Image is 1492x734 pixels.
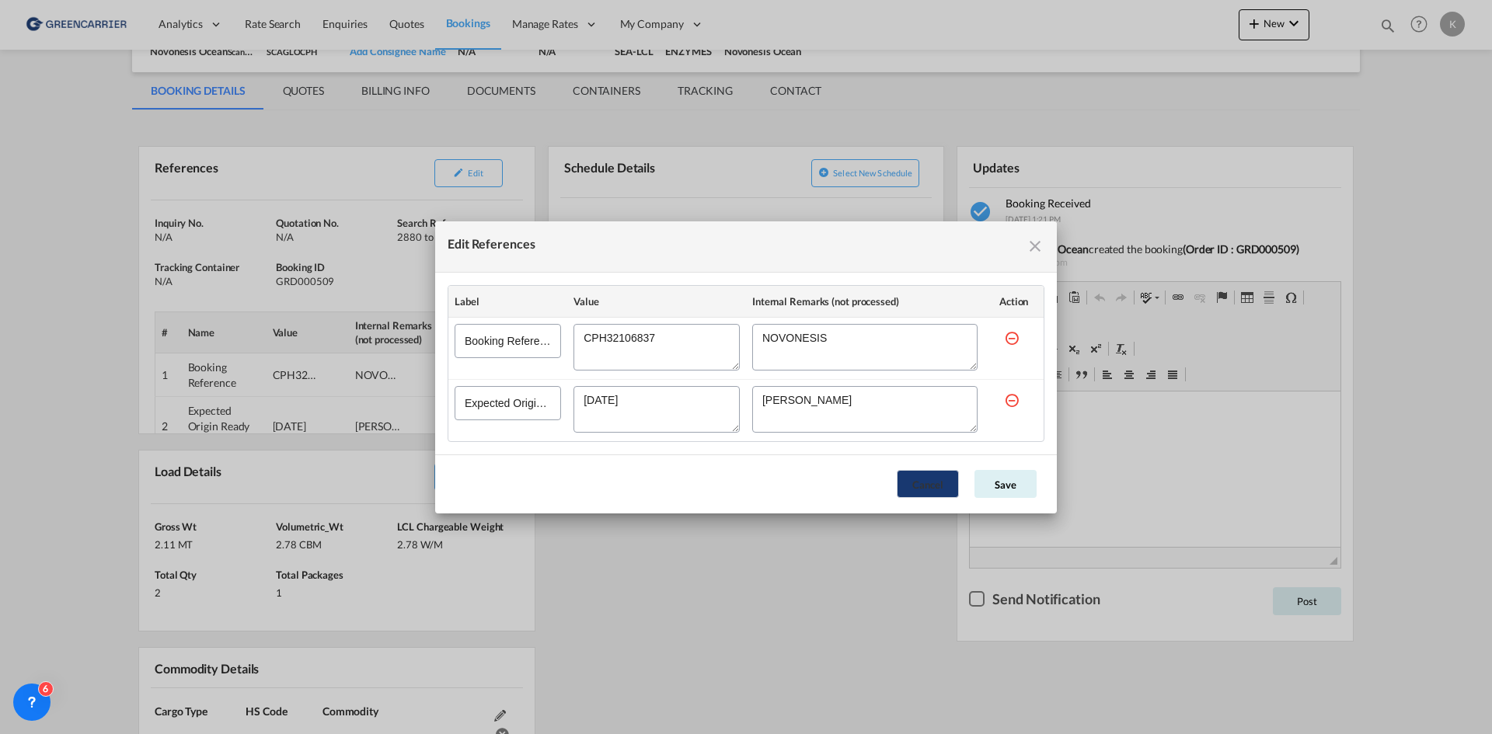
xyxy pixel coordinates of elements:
[455,386,561,420] input: Expected Origin Ready Date
[1004,392,1020,408] md-icon: icon-minus-circle-outline red-400-fg s20 cursor mr-5
[1004,330,1020,346] md-icon: icon-minus-circle-outline red-400-fg s20 cursor mr-5
[984,286,1044,318] th: Action
[435,221,1057,513] md-dialog: Edit References
[448,286,567,318] th: Label
[448,234,535,259] div: Edit References
[1026,237,1044,256] md-icon: icon-close fg-AAA8AD cursor
[455,324,561,358] input: Booking Reference
[16,16,355,32] body: Editor, editor8
[567,286,746,318] th: Value
[897,470,959,498] button: Cancel
[746,286,984,318] th: Internal Remarks (not processed)
[974,470,1037,498] button: Save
